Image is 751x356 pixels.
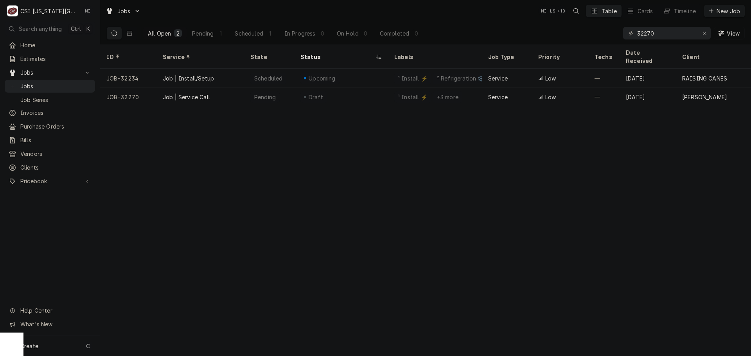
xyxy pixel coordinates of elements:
[715,7,742,15] span: New Job
[20,82,91,90] span: Jobs
[545,93,556,101] span: Low
[20,109,91,117] span: Invoices
[20,320,90,328] span: What's New
[20,96,91,104] span: Job Series
[7,5,18,16] div: C
[436,74,485,82] div: ² Refrigeration ❄️
[5,134,95,147] a: Bills
[602,7,617,15] div: Table
[638,7,653,15] div: Cards
[86,342,90,350] span: C
[20,177,79,185] span: Pricebook
[626,48,668,65] div: Date Received
[704,5,745,17] button: New Job
[337,29,359,38] div: On Hold
[394,53,476,61] div: Labels
[698,27,711,39] button: Erase input
[363,29,368,38] div: 0
[588,88,620,106] div: —
[397,93,428,101] div: ¹ Install ⚡️
[5,93,95,106] a: Job Series
[20,306,90,315] span: Help Center
[7,5,18,16] div: CSI Kansas City's Avatar
[545,74,556,82] span: Low
[163,74,214,82] div: Job | Install/Setup
[163,93,210,101] div: Job | Service Call
[20,7,78,15] div: CSI [US_STATE][GEOGRAPHIC_DATA]
[307,93,324,101] div: Draft
[20,136,91,144] span: Bills
[20,68,79,77] span: Jobs
[682,74,727,82] div: RAISING CANES
[538,5,549,16] div: Nate Ingram's Avatar
[595,53,613,61] div: Techs
[5,66,95,79] a: Go to Jobs
[5,304,95,317] a: Go to Help Center
[588,69,620,88] div: —
[570,5,582,17] button: Open search
[5,318,95,331] a: Go to What's New
[19,25,62,33] span: Search anything
[380,29,409,38] div: Completed
[547,5,558,16] div: Lindy Springer's Avatar
[102,5,144,18] a: Go to Jobs
[538,53,580,61] div: Priority
[218,29,223,38] div: 1
[714,27,745,39] button: View
[725,29,741,38] span: View
[620,69,676,88] div: [DATE]
[20,343,38,349] span: Create
[5,22,95,36] button: Search anythingCtrlK
[20,163,91,172] span: Clients
[82,5,93,16] div: NI
[488,53,526,61] div: Job Type
[436,93,459,101] div: +3 more
[5,39,95,52] a: Home
[176,29,180,38] div: 2
[284,29,316,38] div: In Progress
[320,29,325,38] div: 0
[250,53,288,61] div: State
[556,5,567,16] div: + 10
[5,52,95,65] a: Estimates
[397,74,428,82] div: ¹ Install ⚡️
[20,55,91,63] span: Estimates
[637,27,696,39] input: Keyword search
[106,53,149,61] div: ID
[488,93,508,101] div: Service
[488,74,508,82] div: Service
[253,93,277,101] div: Pending
[86,25,90,33] span: K
[100,69,156,88] div: JOB-32234
[682,93,727,101] div: [PERSON_NAME]
[20,41,91,49] span: Home
[235,29,263,38] div: Scheduled
[148,29,171,38] div: All Open
[71,25,81,33] span: Ctrl
[100,88,156,106] div: JOB-32270
[20,122,91,131] span: Purchase Orders
[5,80,95,93] a: Jobs
[253,74,283,82] div: Scheduled
[308,74,337,82] div: Upcoming
[268,29,273,38] div: 1
[674,7,696,15] div: Timeline
[5,147,95,160] a: Vendors
[117,7,131,15] span: Jobs
[5,106,95,119] a: Invoices
[414,29,419,38] div: 0
[20,150,91,158] span: Vendors
[5,175,95,188] a: Go to Pricebook
[5,120,95,133] a: Purchase Orders
[547,5,558,16] div: LS
[5,161,95,174] a: Clients
[82,5,93,16] div: Nate Ingram's Avatar
[300,53,374,61] div: Status
[163,53,236,61] div: Service
[538,5,549,16] div: NI
[620,88,676,106] div: [DATE]
[192,29,214,38] div: Pending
